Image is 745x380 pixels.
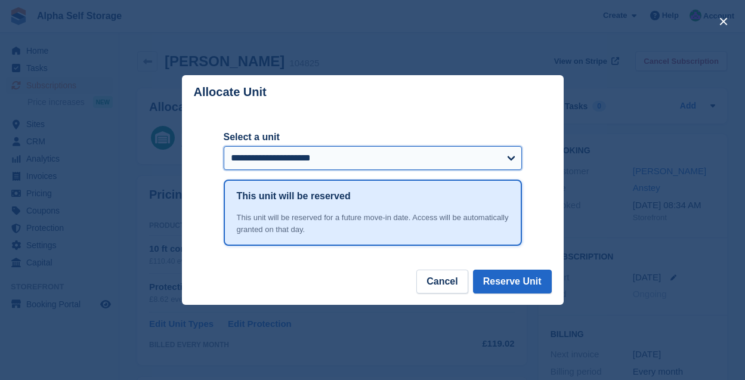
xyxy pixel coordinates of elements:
[194,85,267,99] p: Allocate Unit
[237,189,351,203] h1: This unit will be reserved
[224,130,522,144] label: Select a unit
[416,270,468,294] button: Cancel
[714,12,733,31] button: close
[473,270,552,294] button: Reserve Unit
[237,212,509,235] div: This unit will be reserved for a future move-in date. Access will be automatically granted on tha...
